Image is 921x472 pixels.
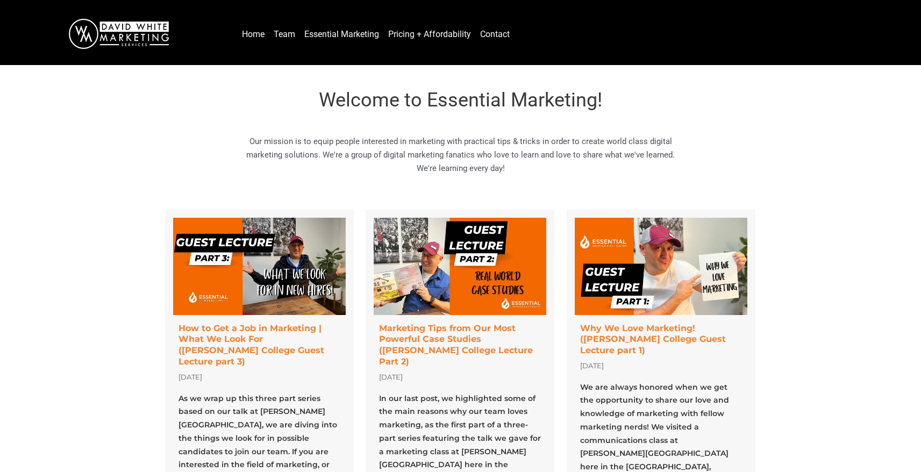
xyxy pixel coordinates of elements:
p: Our mission is to equip people interested in marketing with practical tips & tricks in order to c... [246,135,676,175]
a: Essential Marketing [300,26,383,43]
a: Pricing + Affordability [384,26,475,43]
a: Home [238,26,269,43]
span: [DATE] [379,373,403,381]
span: [DATE] [580,361,604,370]
a: Team [269,26,299,43]
nav: Menu [238,25,899,43]
span: Welcome to Essential Marketing! [319,89,602,111]
img: DavidWhite-Marketing-Logo [69,19,169,49]
a: Contact [476,26,514,43]
span: [DATE] [179,373,202,381]
a: DavidWhite-Marketing-Logo [69,28,169,38]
